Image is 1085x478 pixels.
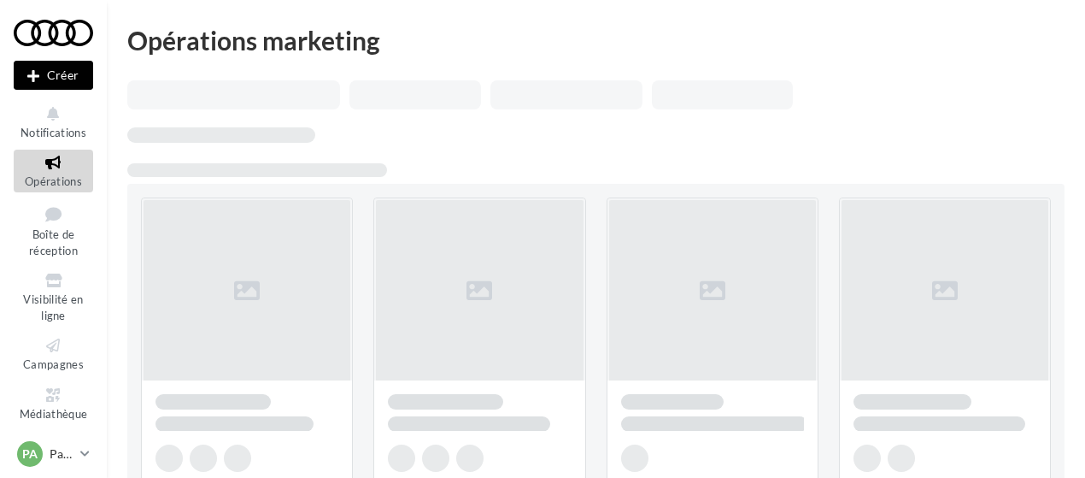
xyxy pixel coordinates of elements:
[14,61,93,90] div: Nouvelle campagne
[20,407,88,421] span: Médiathèque
[14,150,93,192] a: Opérations
[25,174,82,188] span: Opérations
[23,357,84,371] span: Campagnes
[23,292,83,322] span: Visibilité en ligne
[14,61,93,90] button: Créer
[50,446,73,463] p: Partenaire Audi
[14,268,93,326] a: Visibilité en ligne
[14,101,93,143] button: Notifications
[29,227,78,257] span: Boîte de réception
[22,446,38,463] span: PA
[127,27,1064,53] div: Opérations marketing
[21,126,86,139] span: Notifications
[14,382,93,424] a: Médiathèque
[14,438,93,470] a: PA Partenaire Audi
[14,333,93,375] a: Campagnes
[14,199,93,262] a: Boîte de réception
